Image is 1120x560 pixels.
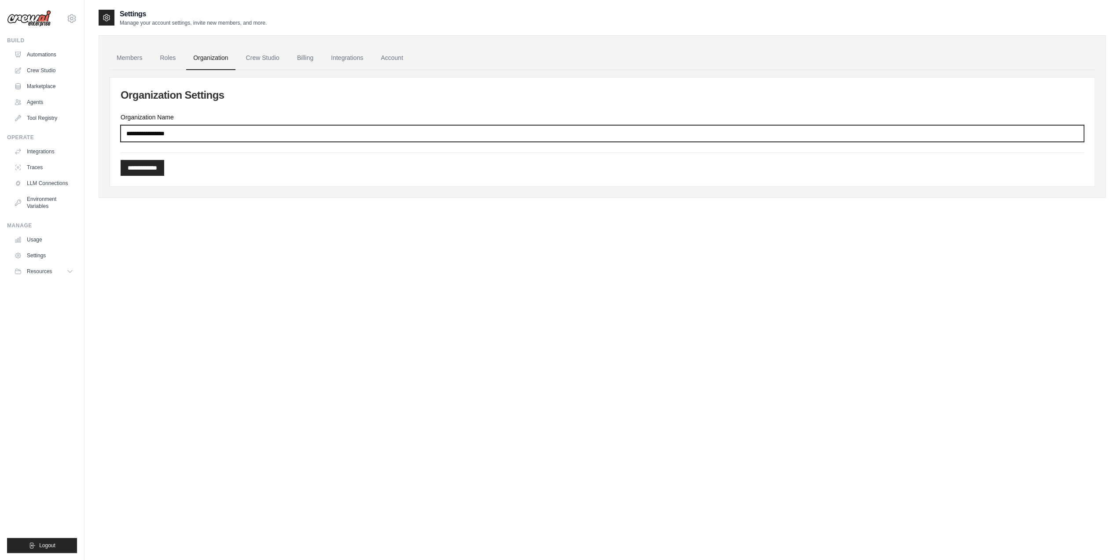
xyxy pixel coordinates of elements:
a: Account [374,46,410,70]
a: Crew Studio [11,63,77,78]
span: Logout [39,542,55,549]
button: Logout [7,538,77,553]
a: Members [110,46,149,70]
div: Build [7,37,77,44]
p: Manage your account settings, invite new members, and more. [120,19,267,26]
span: Resources [27,268,52,275]
a: Agents [11,95,77,109]
a: Usage [11,233,77,247]
h2: Organization Settings [121,88,1084,102]
a: Marketplace [11,79,77,93]
a: Integrations [11,145,77,159]
a: Tool Registry [11,111,77,125]
a: Organization [186,46,235,70]
a: Crew Studio [239,46,286,70]
img: Logo [7,10,51,27]
div: Manage [7,222,77,229]
a: Billing [290,46,320,70]
a: Environment Variables [11,192,77,213]
a: Roles [153,46,183,70]
a: Integrations [324,46,370,70]
button: Resources [11,264,77,278]
label: Organization Name [121,113,1084,122]
a: LLM Connections [11,176,77,190]
a: Automations [11,48,77,62]
h2: Settings [120,9,267,19]
a: Settings [11,248,77,263]
div: Operate [7,134,77,141]
a: Traces [11,160,77,174]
